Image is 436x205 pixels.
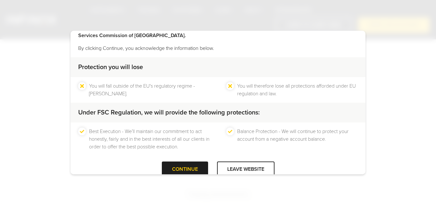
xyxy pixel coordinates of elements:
p: By clicking Continue, you acknowledge the information below. [78,44,358,52]
strong: Under FSC Regulation, we will provide the following protections: [78,109,260,116]
li: Best Execution - We’ll maintain our commitment to act honestly, fairly and in the best interests ... [89,128,210,151]
li: You will therefore lose all protections afforded under EU regulation and law. [237,82,358,98]
div: LEAVE WEBSITE [217,162,274,177]
div: CONTINUE [162,162,208,177]
li: Balance Protection - We will continue to protect your account from a negative account balance. [237,128,358,151]
li: You will fall outside of the EU's regulatory regime - [PERSON_NAME]. [89,82,210,98]
strong: Protection you will lose [78,63,143,71]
